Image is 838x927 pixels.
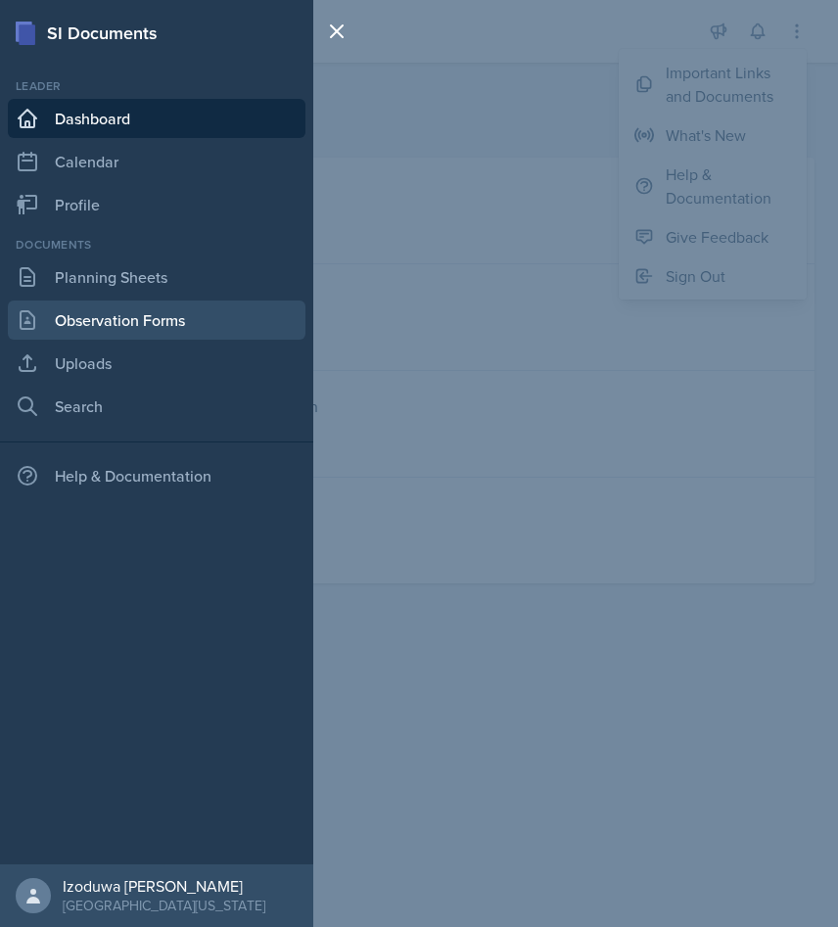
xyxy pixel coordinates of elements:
a: Search [8,387,305,426]
a: Uploads [8,344,305,383]
a: Calendar [8,142,305,181]
div: Documents [8,236,305,254]
a: Dashboard [8,99,305,138]
div: Leader [8,77,305,95]
a: Planning Sheets [8,257,305,297]
div: Izoduwa [PERSON_NAME] [63,876,265,896]
a: Profile [8,185,305,224]
a: Observation Forms [8,301,305,340]
div: Help & Documentation [8,456,305,495]
div: [GEOGRAPHIC_DATA][US_STATE] [63,896,265,915]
